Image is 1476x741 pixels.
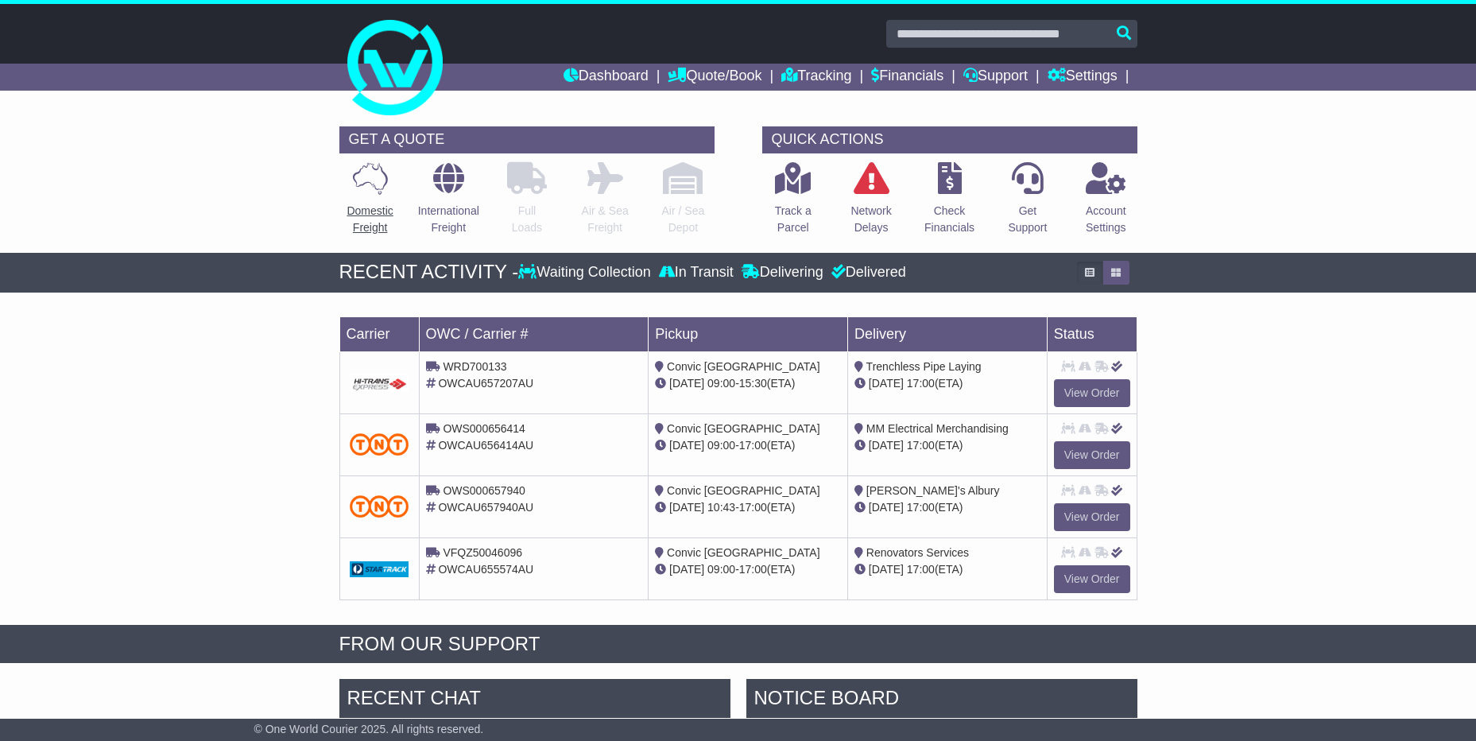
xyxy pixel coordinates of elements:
[418,203,479,236] p: International Freight
[1047,316,1137,351] td: Status
[1054,441,1130,469] a: View Order
[655,264,738,281] div: In Transit
[907,563,935,576] span: 17:00
[443,422,525,435] span: OWS000656414
[667,422,819,435] span: Convic [GEOGRAPHIC_DATA]
[419,316,649,351] td: OWC / Carrier #
[346,161,393,245] a: DomesticFreight
[827,264,906,281] div: Delivered
[443,360,506,373] span: WRD700133
[518,264,654,281] div: Waiting Collection
[417,161,480,245] a: InternationalFreight
[669,501,704,514] span: [DATE]
[667,484,819,497] span: Convic [GEOGRAPHIC_DATA]
[1054,503,1130,531] a: View Order
[869,439,904,452] span: [DATE]
[963,64,1028,91] a: Support
[850,203,891,236] p: Network Delays
[907,377,935,390] span: 17:00
[746,679,1137,722] div: NOTICE BOARD
[443,484,525,497] span: OWS000657940
[350,433,409,455] img: TNT_Domestic.png
[739,563,767,576] span: 17:00
[1085,161,1127,245] a: AccountSettings
[707,377,735,390] span: 09:00
[350,495,409,517] img: TNT_Domestic.png
[907,439,935,452] span: 17:00
[655,375,841,392] div: - (ETA)
[669,439,704,452] span: [DATE]
[1086,203,1126,236] p: Account Settings
[866,422,1009,435] span: MM Electrical Merchandising
[1007,161,1048,245] a: GetSupport
[907,501,935,514] span: 17:00
[339,261,519,284] div: RECENT ACTIVITY -
[339,316,419,351] td: Carrier
[847,316,1047,351] td: Delivery
[438,501,533,514] span: OWCAU657940AU
[707,501,735,514] span: 10:43
[739,439,767,452] span: 17:00
[339,633,1137,656] div: FROM OUR SUPPORT
[668,64,761,91] a: Quote/Book
[438,377,533,390] span: OWCAU657207AU
[507,203,547,236] p: Full Loads
[781,64,851,91] a: Tracking
[854,561,1040,578] div: (ETA)
[655,561,841,578] div: - (ETA)
[649,316,848,351] td: Pickup
[1054,565,1130,593] a: View Order
[667,360,819,373] span: Convic [GEOGRAPHIC_DATA]
[438,563,533,576] span: OWCAU655574AU
[854,375,1040,392] div: (ETA)
[564,64,649,91] a: Dashboard
[350,374,409,391] img: GetCarrierServiceDarkLogo
[869,563,904,576] span: [DATE]
[850,161,892,245] a: NetworkDelays
[582,203,629,236] p: Air & Sea Freight
[869,377,904,390] span: [DATE]
[762,126,1137,153] div: QUICK ACTIONS
[254,723,484,735] span: © One World Courier 2025. All rights reserved.
[443,546,522,559] span: VFQZ50046096
[662,203,705,236] p: Air / Sea Depot
[669,377,704,390] span: [DATE]
[707,563,735,576] span: 09:00
[1054,379,1130,407] a: View Order
[1048,64,1118,91] a: Settings
[655,499,841,516] div: - (ETA)
[438,439,533,452] span: OWCAU656414AU
[866,546,969,559] span: Renovators Services
[738,264,827,281] div: Delivering
[350,561,409,577] img: GetCarrierServiceDarkLogo
[775,203,812,236] p: Track a Parcel
[1008,203,1047,236] p: Get Support
[655,437,841,454] div: - (ETA)
[854,437,1040,454] div: (ETA)
[739,377,767,390] span: 15:30
[866,484,1000,497] span: [PERSON_NAME]'s Albury
[854,499,1040,516] div: (ETA)
[924,161,975,245] a: CheckFinancials
[347,203,393,236] p: Domestic Freight
[866,360,982,373] span: Trenchless Pipe Laying
[924,203,974,236] p: Check Financials
[871,64,943,91] a: Financials
[869,501,904,514] span: [DATE]
[774,161,812,245] a: Track aParcel
[707,439,735,452] span: 09:00
[339,126,715,153] div: GET A QUOTE
[739,501,767,514] span: 17:00
[669,563,704,576] span: [DATE]
[667,546,819,559] span: Convic [GEOGRAPHIC_DATA]
[339,679,730,722] div: RECENT CHAT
